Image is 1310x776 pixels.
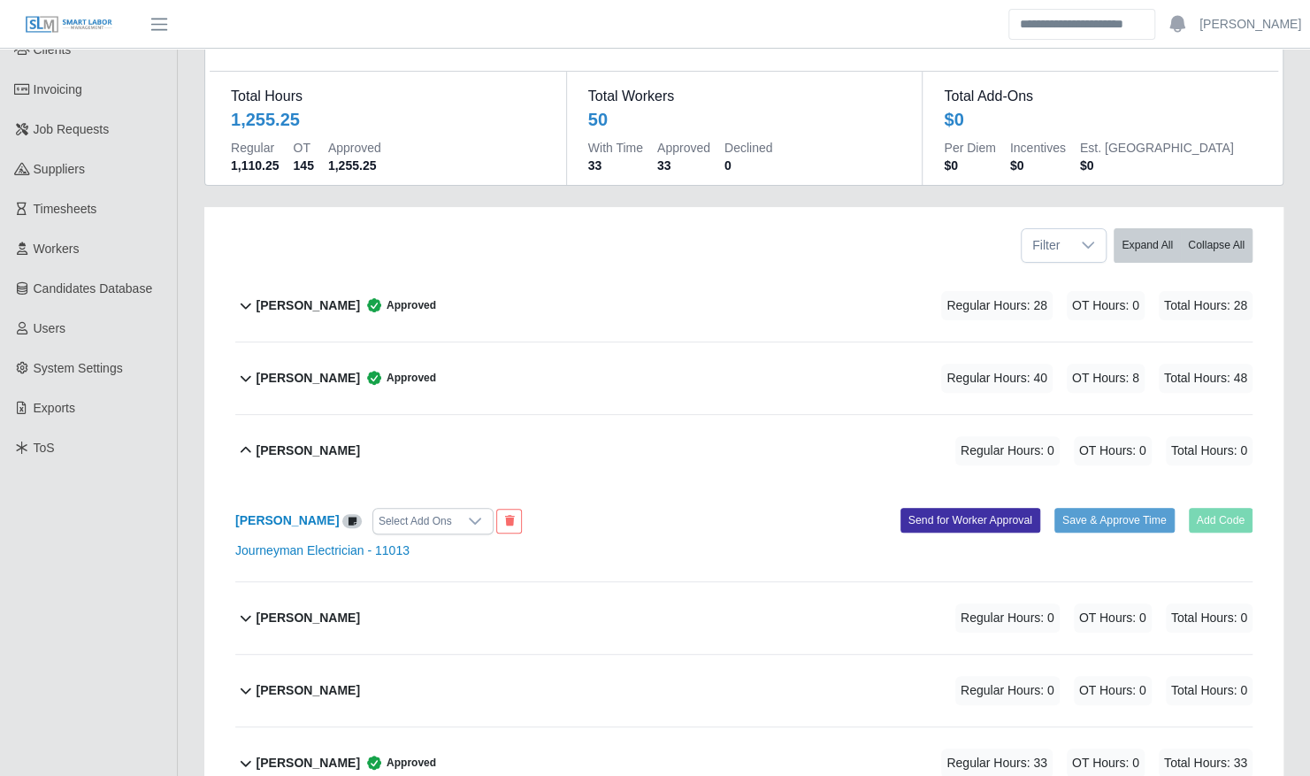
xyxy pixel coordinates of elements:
[257,681,360,700] b: [PERSON_NAME]
[588,107,608,132] div: 50
[231,139,280,157] dt: Regular
[1166,676,1253,705] span: Total Hours: 0
[34,242,80,256] span: Workers
[34,361,123,375] span: System Settings
[657,157,710,174] dd: 33
[257,609,360,627] b: [PERSON_NAME]
[235,342,1253,414] button: [PERSON_NAME] Approved Regular Hours: 40 OT Hours: 8 Total Hours: 48
[1074,603,1152,633] span: OT Hours: 0
[955,603,1060,633] span: Regular Hours: 0
[1159,364,1253,393] span: Total Hours: 48
[235,415,1253,487] button: [PERSON_NAME] Regular Hours: 0 OT Hours: 0 Total Hours: 0
[588,157,643,174] dd: 33
[944,139,995,157] dt: Per Diem
[257,442,360,460] b: [PERSON_NAME]
[1166,603,1253,633] span: Total Hours: 0
[373,509,457,534] div: Select Add Ons
[257,369,360,388] b: [PERSON_NAME]
[34,82,82,96] span: Invoicing
[257,754,360,772] b: [PERSON_NAME]
[1189,508,1253,533] button: Add Code
[34,321,66,335] span: Users
[235,582,1253,654] button: [PERSON_NAME] Regular Hours: 0 OT Hours: 0 Total Hours: 0
[360,369,436,387] span: Approved
[1074,676,1152,705] span: OT Hours: 0
[1080,157,1234,174] dd: $0
[955,676,1060,705] span: Regular Hours: 0
[257,296,360,315] b: [PERSON_NAME]
[231,157,280,174] dd: 1,110.25
[1074,436,1152,465] span: OT Hours: 0
[34,401,75,415] span: Exports
[34,122,110,136] span: Job Requests
[294,139,314,157] dt: OT
[724,139,772,157] dt: Declined
[360,296,436,314] span: Approved
[1054,508,1175,533] button: Save & Approve Time
[1010,139,1066,157] dt: Incentives
[34,441,55,455] span: ToS
[1067,291,1145,320] span: OT Hours: 0
[1180,228,1253,263] button: Collapse All
[235,513,339,527] a: [PERSON_NAME]
[657,139,710,157] dt: Approved
[34,281,153,296] span: Candidates Database
[231,107,300,132] div: 1,255.25
[588,86,901,107] dt: Total Workers
[1010,157,1066,174] dd: $0
[496,509,522,534] button: End Worker & Remove from the Timesheet
[294,157,314,174] dd: 145
[235,655,1253,726] button: [PERSON_NAME] Regular Hours: 0 OT Hours: 0 Total Hours: 0
[1114,228,1181,263] button: Expand All
[1114,228,1253,263] div: bulk actions
[724,157,772,174] dd: 0
[25,15,113,35] img: SLM Logo
[235,270,1253,342] button: [PERSON_NAME] Approved Regular Hours: 28 OT Hours: 0 Total Hours: 28
[342,513,362,527] a: View/Edit Notes
[955,436,1060,465] span: Regular Hours: 0
[941,291,1053,320] span: Regular Hours: 28
[941,364,1053,393] span: Regular Hours: 40
[231,86,545,107] dt: Total Hours
[944,86,1257,107] dt: Total Add-Ons
[588,139,643,157] dt: With Time
[1067,364,1145,393] span: OT Hours: 8
[235,543,410,557] a: Journeyman Electrician - 11013
[900,508,1040,533] button: Send for Worker Approval
[1022,229,1070,262] span: Filter
[328,139,381,157] dt: Approved
[34,42,72,57] span: Clients
[944,157,995,174] dd: $0
[360,754,436,772] span: Approved
[1166,436,1253,465] span: Total Hours: 0
[1199,15,1301,34] a: [PERSON_NAME]
[944,107,963,132] div: $0
[328,157,381,174] dd: 1,255.25
[1008,9,1155,40] input: Search
[34,202,97,216] span: Timesheets
[1159,291,1253,320] span: Total Hours: 28
[1080,139,1234,157] dt: Est. [GEOGRAPHIC_DATA]
[34,162,85,176] span: Suppliers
